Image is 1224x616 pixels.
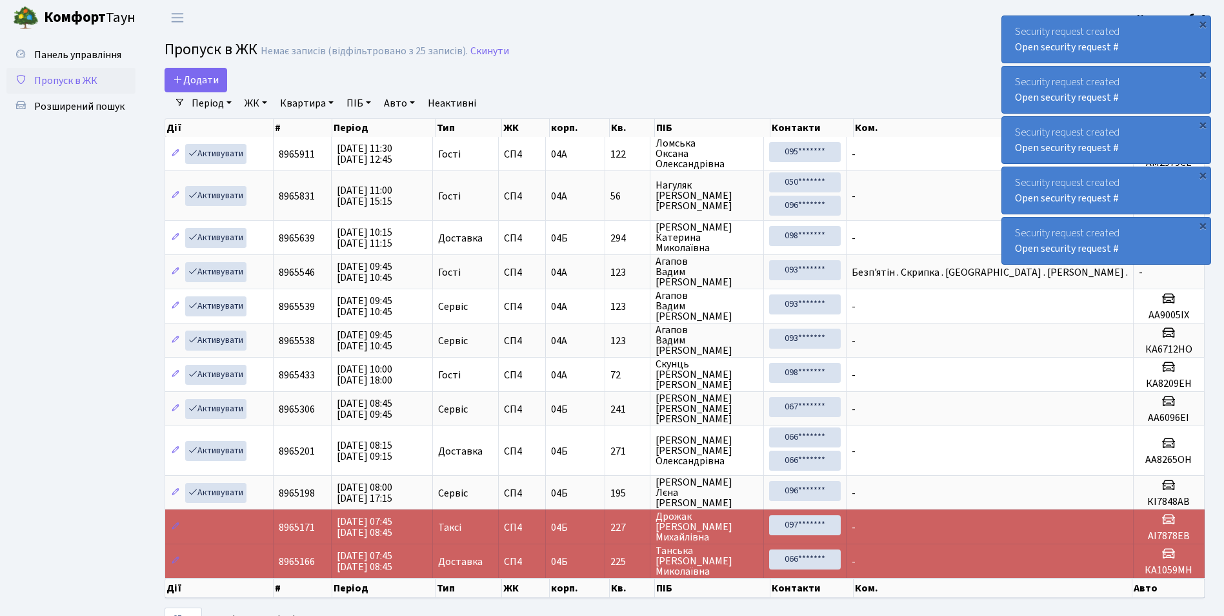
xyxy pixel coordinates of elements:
[185,228,246,248] a: Активувати
[504,404,541,415] span: СП4
[1139,344,1199,356] h5: КА6712НО
[279,444,315,458] span: 8965201
[852,189,856,203] span: -
[436,119,502,137] th: Тип
[239,92,272,114] a: ЖК
[610,302,645,312] span: 123
[185,144,246,164] a: Активувати
[337,549,392,574] span: [DATE] 07:45 [DATE] 08:45
[13,5,39,31] img: logo.png
[438,191,461,201] span: Гості
[337,515,392,540] span: [DATE] 07:45 [DATE] 08:45
[165,119,274,137] th: Дії
[279,231,315,245] span: 8965639
[438,233,483,243] span: Доставка
[854,579,1133,598] th: Ком.
[1002,117,1210,163] div: Security request created
[438,267,461,278] span: Гості
[852,555,856,569] span: -
[185,186,246,206] a: Активувати
[185,262,246,282] a: Активувати
[1015,40,1119,54] a: Open security request #
[1015,90,1119,105] a: Open security request #
[1137,10,1209,26] a: Консьєрж б. 4.
[656,477,758,508] span: [PERSON_NAME] Лєна [PERSON_NAME]
[655,119,770,137] th: ПІБ
[185,441,246,461] a: Активувати
[279,189,315,203] span: 8965831
[279,402,315,416] span: 8965306
[337,396,392,422] span: [DATE] 08:45 [DATE] 09:45
[551,147,567,161] span: 04А
[504,446,541,457] span: СП4
[852,147,856,161] span: -
[610,446,645,457] span: 271
[655,579,770,598] th: ПІБ
[274,579,332,598] th: #
[550,119,609,137] th: корп.
[852,334,856,348] span: -
[656,435,758,466] span: [PERSON_NAME] [PERSON_NAME] Олександрівна
[852,300,856,314] span: -
[332,579,436,598] th: Період
[610,233,645,243] span: 294
[337,225,392,251] span: [DATE] 10:15 [DATE] 11:15
[1139,378,1199,390] h5: КА8209ЕН
[551,265,567,280] span: 04А
[656,393,758,424] span: [PERSON_NAME] [PERSON_NAME] [PERSON_NAME]
[1139,454,1199,466] h5: АА8265ОН
[332,119,436,137] th: Період
[1196,68,1209,81] div: ×
[656,180,758,211] span: Нагуляк [PERSON_NAME] [PERSON_NAME]
[44,7,135,29] span: Таун
[279,368,315,382] span: 8965433
[275,92,339,114] a: Квартира
[438,522,461,533] span: Таксі
[610,336,645,346] span: 123
[379,92,420,114] a: Авто
[337,183,392,209] span: [DATE] 11:00 [DATE] 15:15
[438,488,468,498] span: Сервіс
[770,579,854,598] th: Контакти
[337,438,392,464] span: [DATE] 08:15 [DATE] 09:15
[656,222,758,253] span: [PERSON_NAME] Катерина Миколаївна
[186,92,237,114] a: Період
[341,92,376,114] a: ПІБ
[551,368,567,382] span: 04А
[185,483,246,503] a: Активувати
[610,579,656,598] th: Кв.
[852,231,856,245] span: -
[1139,309,1199,322] h5: АА9005ІХ
[610,370,645,380] span: 72
[656,291,758,322] span: Агапов Вадим [PERSON_NAME]
[1139,412,1199,424] h5: АА6096ЕІ
[551,189,567,203] span: 04А
[504,233,541,243] span: СП4
[1002,67,1210,113] div: Security request created
[1196,219,1209,232] div: ×
[279,334,315,348] span: 8965538
[34,99,125,114] span: Розширений пошук
[165,579,274,598] th: Дії
[337,480,392,506] span: [DATE] 08:00 [DATE] 17:15
[436,579,502,598] th: Тип
[279,555,315,569] span: 8965166
[1015,191,1119,205] a: Open security request #
[504,522,541,533] span: СП4
[551,520,568,535] span: 04Б
[610,119,656,137] th: Кв.
[852,520,856,535] span: -
[165,68,227,92] a: Додати
[337,328,392,353] span: [DATE] 09:45 [DATE] 10:45
[610,149,645,159] span: 122
[1139,530,1199,542] h5: АІ7878ЕВ
[502,119,550,137] th: ЖК
[504,336,541,346] span: СП4
[1196,118,1209,131] div: ×
[438,370,461,380] span: Гості
[656,359,758,390] span: Скунць [PERSON_NAME] [PERSON_NAME]
[502,579,550,598] th: ЖК
[34,74,97,88] span: Пропуск в ЖК
[6,94,135,119] a: Розширений пошук
[423,92,481,114] a: Неактивні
